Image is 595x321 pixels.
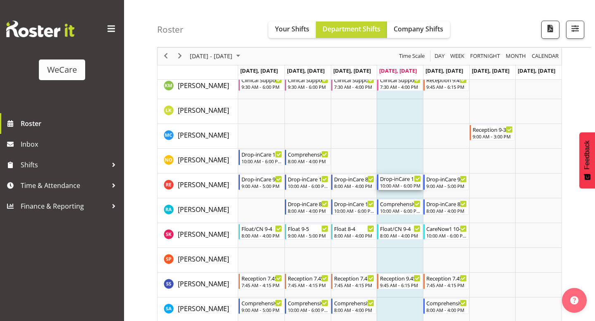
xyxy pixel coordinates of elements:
[334,200,375,208] div: Drop-inCare 10-6
[380,182,421,189] div: 10:00 AM - 6:00 PM
[331,174,377,190] div: Rachel Els"s event - Drop-inCare 8-4 Begin From Wednesday, October 1, 2025 at 8:00:00 AM GMT+13:0...
[159,48,173,65] div: previous period
[426,224,467,233] div: CareNow1 10-6
[380,207,421,214] div: 10:00 AM - 6:00 PM
[423,75,469,91] div: Kishendri Moodley"s event - Reception 9.45-6.15 Begin From Friday, October 3, 2025 at 9:45:00 AM ...
[178,81,229,90] a: [PERSON_NAME]
[334,83,375,90] div: 7:30 AM - 4:00 PM
[541,21,559,39] button: Download a PDF of the roster according to the set date range.
[323,24,380,33] span: Department Shifts
[579,132,595,188] button: Feedback - Show survey
[288,224,328,233] div: Float 9-5
[473,133,513,140] div: 9:00 AM - 3:00 PM
[288,183,328,189] div: 10:00 AM - 6:00 PM
[316,21,387,38] button: Department Shifts
[239,174,284,190] div: Rachel Els"s event - Drop-inCare 9-5 Begin From Monday, September 29, 2025 at 9:00:00 AM GMT+13:0...
[160,51,172,62] button: Previous
[285,298,330,314] div: Sarah Abbott"s event - Comprehensive Consult 10-6 Begin From Tuesday, September 30, 2025 at 10:00...
[331,75,377,91] div: Kishendri Moodley"s event - Clinical Support 7.30 - 4 Begin From Wednesday, October 1, 2025 at 7:...
[334,307,375,313] div: 8:00 AM - 4:00 PM
[158,174,238,198] td: Rachel Els resource
[469,51,502,62] button: Fortnight
[178,155,229,164] span: [PERSON_NAME]
[334,175,375,183] div: Drop-inCare 8-4
[377,174,423,190] div: Rachel Els"s event - Drop-inCare 10-6 Begin From Thursday, October 2, 2025 at 10:00:00 AM GMT+13:...
[241,282,282,288] div: 7:45 AM - 4:15 PM
[287,67,325,74] span: [DATE], [DATE]
[268,21,316,38] button: Your Shifts
[174,51,186,62] button: Next
[288,150,328,158] div: Comprehensive Consult 8-4
[241,83,282,90] div: 9:30 AM - 6:00 PM
[158,198,238,223] td: Rachna Anderson resource
[288,307,328,313] div: 10:00 AM - 6:00 PM
[21,179,108,192] span: Time & Attendance
[285,273,330,289] div: Sara Sherwin"s event - Reception 7.45-4.15 Begin From Tuesday, September 30, 2025 at 7:45:00 AM G...
[158,273,238,297] td: Sara Sherwin resource
[334,207,375,214] div: 10:00 AM - 6:00 PM
[530,51,560,62] button: Month
[178,130,229,140] a: [PERSON_NAME]
[178,229,229,239] a: [PERSON_NAME]
[158,99,238,124] td: Liandy Kritzinger resource
[334,224,375,233] div: Float 8-4
[504,51,528,62] button: Timeline Month
[158,74,238,99] td: Kishendri Moodley resource
[178,304,229,314] a: [PERSON_NAME]
[426,299,467,307] div: Comprehensive Consult 8-4
[426,83,467,90] div: 9:45 AM - 6:15 PM
[377,75,423,91] div: Kishendri Moodley"s event - Clinical Support 7.30 - 4 Begin From Thursday, October 2, 2025 at 7:3...
[158,149,238,174] td: Natasha Ottley resource
[426,183,467,189] div: 9:00 AM - 5:00 PM
[241,299,282,307] div: Comprehensive Consult 9-5
[288,83,328,90] div: 9:30 AM - 6:00 PM
[158,223,238,248] td: Saahit Kour resource
[379,67,417,74] span: [DATE], [DATE]
[449,51,466,62] button: Timeline Week
[173,48,187,65] div: next period
[189,51,244,62] button: October 2025
[380,200,421,208] div: Comprehensive Consult 10-6
[380,83,421,90] div: 7:30 AM - 4:00 PM
[398,51,425,62] span: Time Scale
[426,307,467,313] div: 8:00 AM - 4:00 PM
[21,117,120,130] span: Roster
[334,274,375,282] div: Reception 7.45-4.15
[331,224,377,240] div: Saahit Kour"s event - Float 8-4 Begin From Wednesday, October 1, 2025 at 8:00:00 AM GMT+13:00 End...
[21,138,120,150] span: Inbox
[380,224,421,233] div: Float/CN 9-4
[241,175,282,183] div: Drop-inCare 9-5
[518,67,555,74] span: [DATE], [DATE]
[239,224,284,240] div: Saahit Kour"s event - Float/CN 9-4 Begin From Monday, September 29, 2025 at 8:00:00 AM GMT+13:00 ...
[288,232,328,239] div: 9:00 AM - 5:00 PM
[275,24,309,33] span: Your Shifts
[178,279,229,288] span: [PERSON_NAME]
[288,158,328,164] div: 8:00 AM - 4:00 PM
[178,81,229,90] span: [PERSON_NAME]
[377,224,423,240] div: Saahit Kour"s event - Float/CN 9-4 Begin From Thursday, October 2, 2025 at 8:00:00 AM GMT+13:00 E...
[241,150,282,158] div: Drop-inCare 10-6
[285,199,330,215] div: Rachna Anderson"s event - Drop-inCare 8-4 Begin From Tuesday, September 30, 2025 at 8:00:00 AM GM...
[187,48,245,65] div: Sep 29 - Oct 05, 2025
[178,131,229,140] span: [PERSON_NAME]
[285,150,330,165] div: Natasha Ottley"s event - Comprehensive Consult 8-4 Begin From Tuesday, September 30, 2025 at 8:00...
[288,207,328,214] div: 8:00 AM - 4:00 PM
[241,307,282,313] div: 9:00 AM - 5:00 PM
[178,106,229,115] span: [PERSON_NAME]
[240,67,278,74] span: [DATE], [DATE]
[423,199,469,215] div: Rachna Anderson"s event - Drop-inCare 8-4 Begin From Friday, October 3, 2025 at 8:00:00 AM GMT+13...
[333,67,371,74] span: [DATE], [DATE]
[394,24,443,33] span: Company Shifts
[449,51,465,62] span: Week
[334,282,375,288] div: 7:45 AM - 4:15 PM
[47,64,77,76] div: WeCare
[158,248,238,273] td: Samantha Poultney resource
[178,205,229,214] span: [PERSON_NAME]
[285,75,330,91] div: Kishendri Moodley"s event - Clinical Support 9.30-6 Begin From Tuesday, September 30, 2025 at 9:3...
[239,273,284,289] div: Sara Sherwin"s event - Reception 7.45-4.15 Begin From Monday, September 29, 2025 at 7:45:00 AM GM...
[473,125,513,133] div: Reception 9-3
[426,232,467,239] div: 10:00 AM - 6:00 PM
[6,21,74,37] img: Rosterit website logo
[426,282,467,288] div: 7:45 AM - 4:15 PM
